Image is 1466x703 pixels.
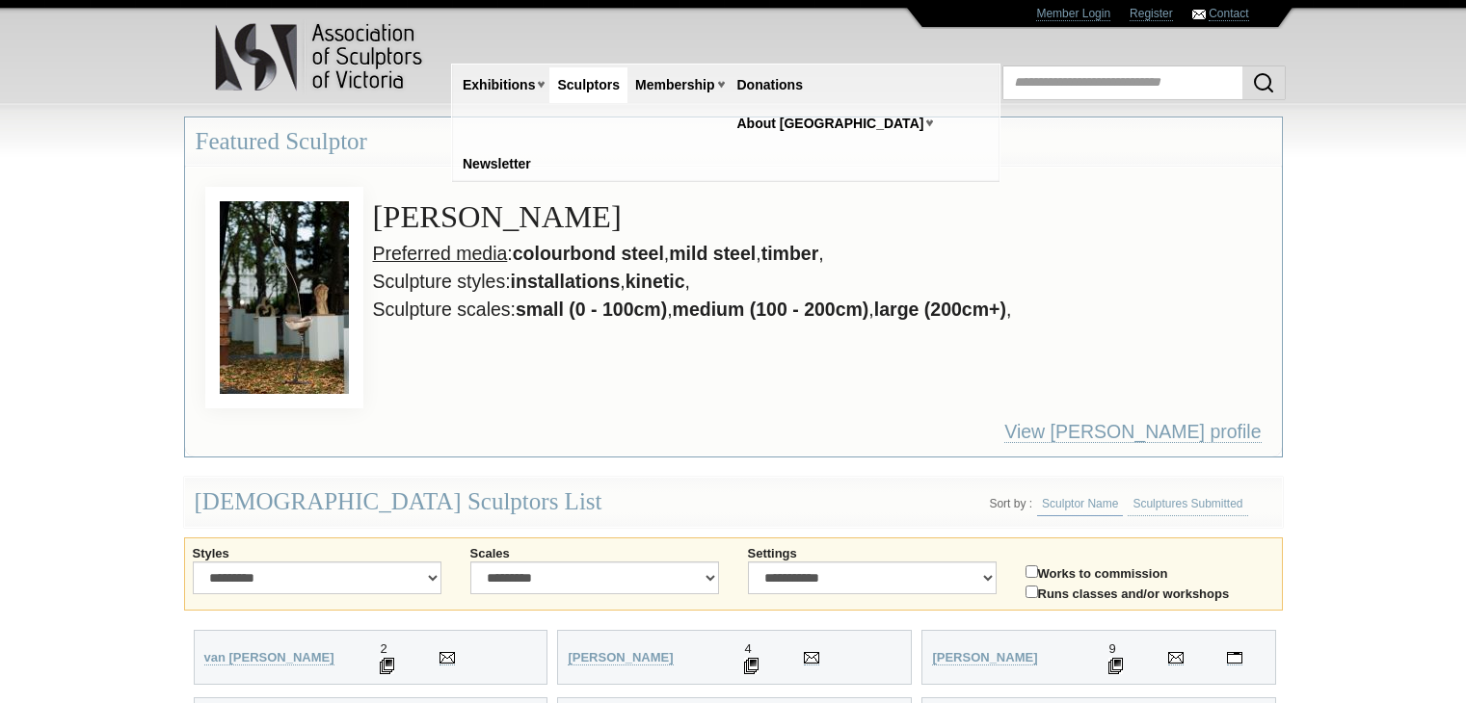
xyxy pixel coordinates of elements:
[1026,586,1038,598] input: Runs classes and/or workshops
[373,243,508,264] u: Preferred media
[1108,658,1123,674] img: 9 Sculptures displayed for Ronald Ahl
[455,67,543,103] a: Exhibitions
[511,271,621,292] strong: installations
[513,243,664,264] strong: colourbond steel
[1227,652,1242,664] img: Visit Ronald Ahl's personal website
[932,650,1037,664] strong: [PERSON_NAME]
[748,546,997,561] label: Settings
[1036,7,1110,21] a: Member Login
[380,641,386,656] span: 2
[1004,421,1261,443] a: View [PERSON_NAME] profile
[568,650,673,664] strong: [PERSON_NAME]
[673,299,869,320] strong: medium (100 - 200cm)
[1209,7,1248,21] a: Contact
[761,243,819,264] strong: timber
[669,243,756,264] strong: mild steel
[234,195,1271,240] h3: [PERSON_NAME]
[470,546,719,561] label: Scales
[744,658,759,674] img: 4 Sculptures displayed for Michael Adeney
[1108,641,1115,656] span: 9
[1026,565,1038,578] input: Works to commission
[874,299,1006,320] strong: large (200cm+)
[730,106,932,142] a: About [GEOGRAPHIC_DATA]
[234,296,1271,324] li: Sculpture scales: , , ,
[440,652,455,664] img: Send Email to Wilani van Wyk-Smit
[185,117,1282,166] h3: Featured Sculptor
[1026,582,1274,602] label: Runs classes and/or workshops
[204,650,334,664] strong: van [PERSON_NAME]
[1227,650,1242,665] a: Visit Ronald Ahl's personal website
[549,67,627,103] a: Sculptors
[234,268,1271,296] li: Sculpture styles: , ,
[380,658,394,674] img: 2 Sculptures displayed for Wilani van Wyk-Smit
[744,641,751,656] span: 4
[568,650,673,665] a: [PERSON_NAME]
[1130,7,1173,21] a: Register
[1168,652,1184,664] img: Send Email to Ronald Ahl
[516,299,667,320] strong: small (0 - 100cm)
[193,546,441,561] label: Styles
[1128,492,1247,516] a: Sculptures Submitted
[1037,492,1123,516] a: Sculptor Name
[1192,10,1206,19] img: Contact ASV
[730,67,811,103] a: Donations
[204,650,334,665] a: van [PERSON_NAME]
[184,477,1283,528] div: [DEMOGRAPHIC_DATA] Sculptors List
[932,650,1037,665] a: [PERSON_NAME]
[214,19,426,95] img: logo.png
[205,187,363,408] img: View Gavin Roberts by Polished Flower
[627,67,722,103] a: Membership
[1026,561,1274,582] label: Works to commission
[989,497,1032,510] li: Sort by :
[626,271,685,292] strong: kinetic
[455,146,539,182] a: Newsletter
[234,240,1271,268] li: : , , ,
[1252,71,1275,94] img: Search
[804,652,819,664] img: Send Email to Michael Adeney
